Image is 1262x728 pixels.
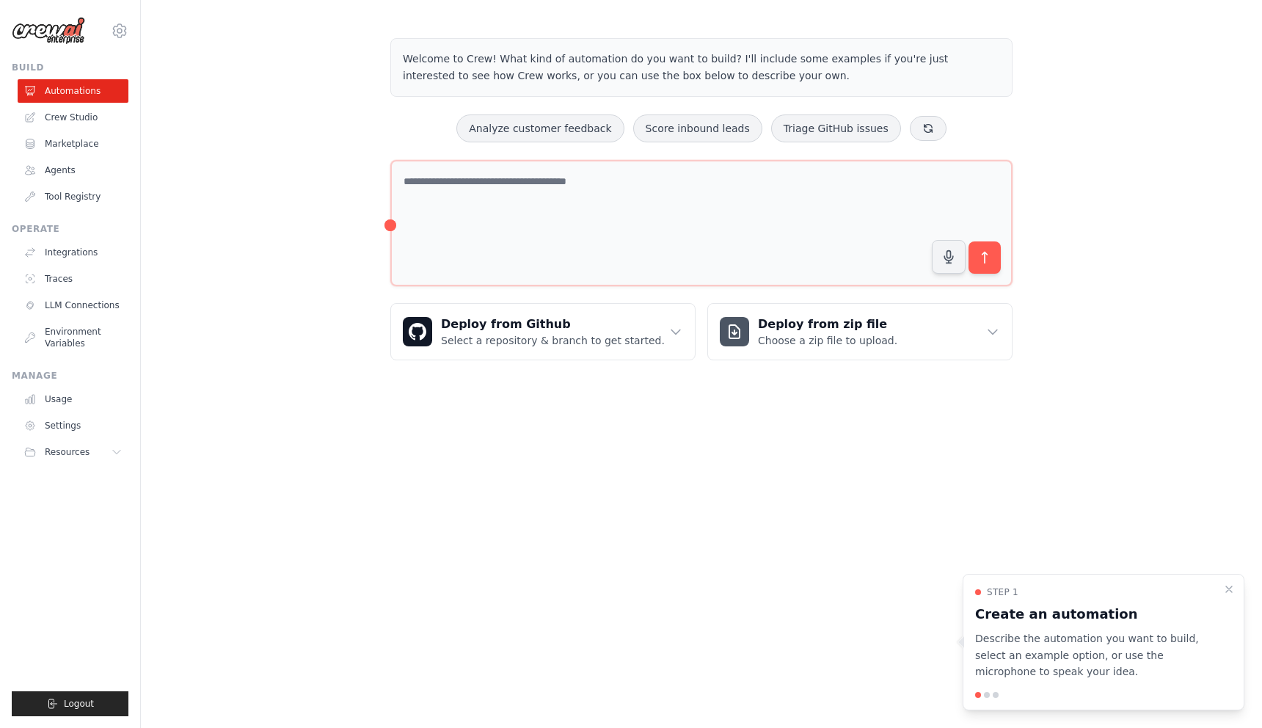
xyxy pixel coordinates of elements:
[18,159,128,182] a: Agents
[975,630,1214,680] p: Describe the automation you want to build, select an example option, or use the microphone to spe...
[45,446,90,458] span: Resources
[633,114,762,142] button: Score inbound leads
[18,414,128,437] a: Settings
[1223,583,1235,595] button: Close walkthrough
[771,114,901,142] button: Triage GitHub issues
[18,294,128,317] a: LLM Connections
[64,698,94,710] span: Logout
[18,267,128,291] a: Traces
[18,185,128,208] a: Tool Registry
[12,370,128,382] div: Manage
[18,440,128,464] button: Resources
[456,114,624,142] button: Analyze customer feedback
[18,106,128,129] a: Crew Studio
[403,51,1000,84] p: Welcome to Crew! What kind of automation do you want to build? I'll include some examples if you'...
[18,79,128,103] a: Automations
[18,320,128,355] a: Environment Variables
[18,132,128,156] a: Marketplace
[441,333,665,348] p: Select a repository & branch to get started.
[12,17,85,45] img: Logo
[18,241,128,264] a: Integrations
[987,586,1018,598] span: Step 1
[441,316,665,333] h3: Deploy from Github
[758,316,897,333] h3: Deploy from zip file
[12,223,128,235] div: Operate
[975,604,1214,625] h3: Create an automation
[758,333,897,348] p: Choose a zip file to upload.
[12,691,128,716] button: Logout
[12,62,128,73] div: Build
[18,387,128,411] a: Usage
